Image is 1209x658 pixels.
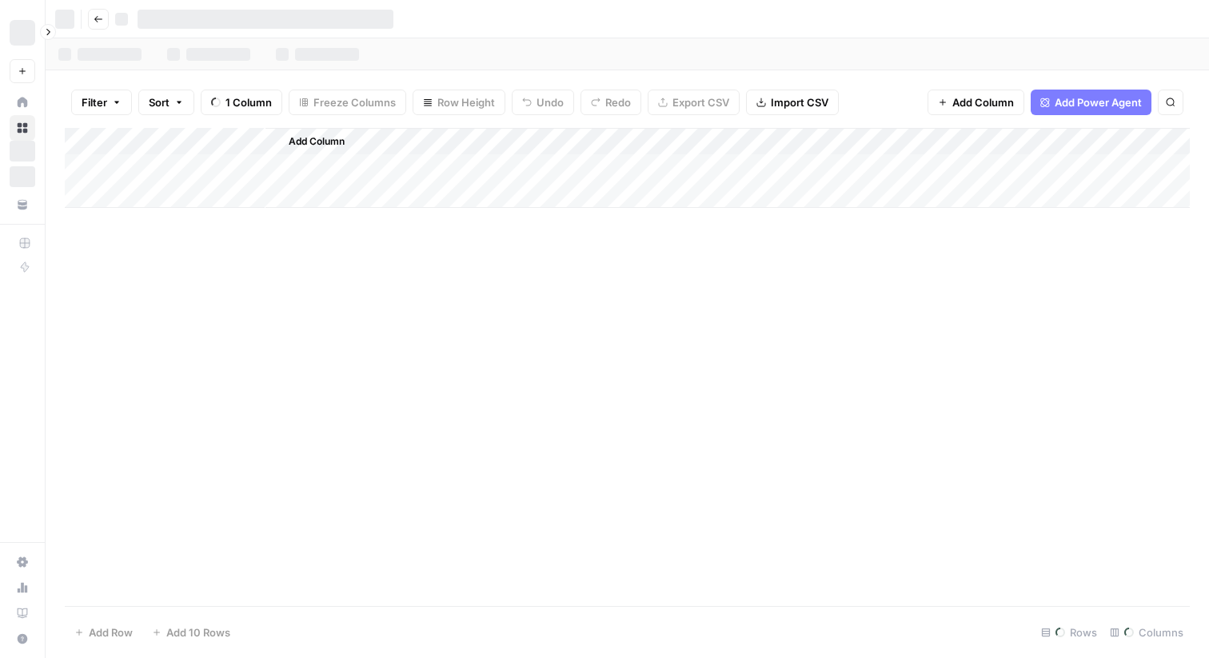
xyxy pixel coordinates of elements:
button: Import CSV [746,90,839,115]
button: 1 Column [201,90,282,115]
button: Add Row [65,620,142,645]
span: Filter [82,94,107,110]
span: Row Height [437,94,495,110]
span: Export CSV [672,94,729,110]
span: 1 Column [225,94,272,110]
button: Sort [138,90,194,115]
span: Freeze Columns [313,94,396,110]
a: Settings [10,549,35,575]
span: Undo [537,94,564,110]
button: Freeze Columns [289,90,406,115]
div: Rows [1035,620,1103,645]
a: Usage [10,575,35,600]
a: Learning Hub [10,600,35,626]
div: Columns [1103,620,1190,645]
button: Filter [71,90,132,115]
span: Add Power Agent [1055,94,1142,110]
button: Redo [581,90,641,115]
span: Add Column [952,94,1014,110]
span: Add 10 Rows [166,624,230,640]
button: Undo [512,90,574,115]
button: Help + Support [10,626,35,652]
span: Import CSV [771,94,828,110]
button: Row Height [413,90,505,115]
span: Redo [605,94,631,110]
a: Home [10,90,35,115]
a: Browse [10,115,35,141]
span: Add Column [289,134,345,149]
button: Add Column [268,131,351,152]
a: Your Data [10,192,35,217]
button: Add 10 Rows [142,620,240,645]
span: Add Row [89,624,133,640]
button: Add Column [928,90,1024,115]
button: Export CSV [648,90,740,115]
button: Add Power Agent [1031,90,1151,115]
span: Sort [149,94,170,110]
